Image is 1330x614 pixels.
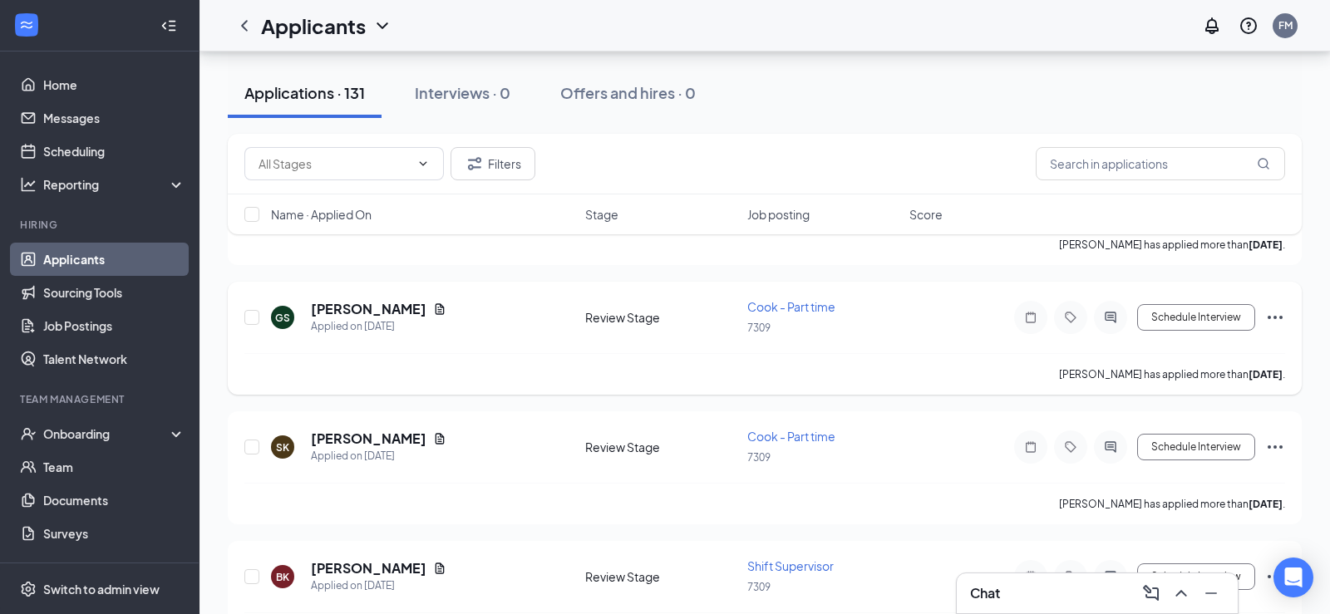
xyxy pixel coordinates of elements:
[372,16,392,36] svg: ChevronDown
[1141,583,1161,603] svg: ComposeMessage
[43,135,185,168] a: Scheduling
[1061,440,1081,454] svg: Tag
[43,581,160,597] div: Switch to admin view
[1171,583,1191,603] svg: ChevronUp
[1249,368,1283,381] b: [DATE]
[1249,498,1283,510] b: [DATE]
[276,570,289,584] div: BK
[43,450,185,484] a: Team
[415,82,510,103] div: Interviews · 0
[20,425,37,442] svg: UserCheck
[560,82,696,103] div: Offers and hires · 0
[234,16,254,36] svg: ChevronLeft
[909,206,943,223] span: Score
[1138,580,1165,607] button: ComposeMessage
[43,309,185,342] a: Job Postings
[43,68,185,101] a: Home
[311,300,426,318] h5: [PERSON_NAME]
[311,559,426,577] h5: [PERSON_NAME]
[1265,437,1285,457] svg: Ellipses
[1061,570,1081,583] svg: Tag
[1021,440,1041,454] svg: Note
[43,342,185,376] a: Talent Network
[311,430,426,448] h5: [PERSON_NAME]
[1265,307,1285,327] svg: Ellipses
[43,517,185,550] a: Surveys
[585,439,737,455] div: Review Stage
[311,318,446,335] div: Applied on [DATE]
[20,581,37,597] svg: Settings
[261,12,366,40] h1: Applicants
[1137,304,1255,331] button: Schedule Interview
[43,276,185,309] a: Sourcing Tools
[311,577,446,594] div: Applied on [DATE]
[433,562,446,575] svg: Document
[585,568,737,585] div: Review Stage
[1257,157,1270,170] svg: MagnifyingGlass
[416,157,430,170] svg: ChevronDown
[433,432,446,445] svg: Document
[1101,311,1121,324] svg: ActiveChat
[747,581,771,593] span: 7309
[43,176,186,193] div: Reporting
[43,101,185,135] a: Messages
[1061,311,1081,324] svg: Tag
[451,147,535,180] button: Filter Filters
[1101,570,1121,583] svg: ActiveChat
[970,584,1000,602] h3: Chat
[271,206,372,223] span: Name · Applied On
[1036,147,1285,180] input: Search in applications
[1021,570,1041,583] svg: Note
[276,440,289,454] div: SK
[1059,497,1285,511] p: [PERSON_NAME] has applied more than .
[1273,558,1313,597] div: Open Intercom Messenger
[43,484,185,517] a: Documents
[1101,440,1121,454] svg: ActiveChat
[1168,580,1195,607] button: ChevronUp
[1137,563,1255,590] button: Schedule Interview
[20,392,182,406] div: Team Management
[43,425,171,442] div: Onboarding
[1239,16,1259,36] svg: QuestionInfo
[160,17,177,34] svg: Collapse
[244,82,365,103] div: Applications · 131
[747,451,771,464] span: 7309
[585,206,618,223] span: Stage
[1021,311,1041,324] svg: Note
[1059,367,1285,381] p: [PERSON_NAME] has applied more than .
[311,448,446,464] div: Applied on [DATE]
[43,243,185,276] a: Applicants
[1137,434,1255,460] button: Schedule Interview
[1265,567,1285,587] svg: Ellipses
[747,206,810,223] span: Job posting
[747,299,835,314] span: Cook - Part time
[20,218,182,232] div: Hiring
[747,322,771,334] span: 7309
[1201,583,1221,603] svg: Minimize
[747,429,835,444] span: Cook - Part time
[259,155,410,173] input: All Stages
[433,302,446,316] svg: Document
[18,17,35,33] svg: WorkstreamLogo
[747,558,834,573] span: Shift Supervisor
[1202,16,1222,36] svg: Notifications
[1278,18,1293,32] div: FM
[20,176,37,193] svg: Analysis
[465,154,485,174] svg: Filter
[275,311,290,325] div: GS
[585,309,737,326] div: Review Stage
[1198,580,1224,607] button: Minimize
